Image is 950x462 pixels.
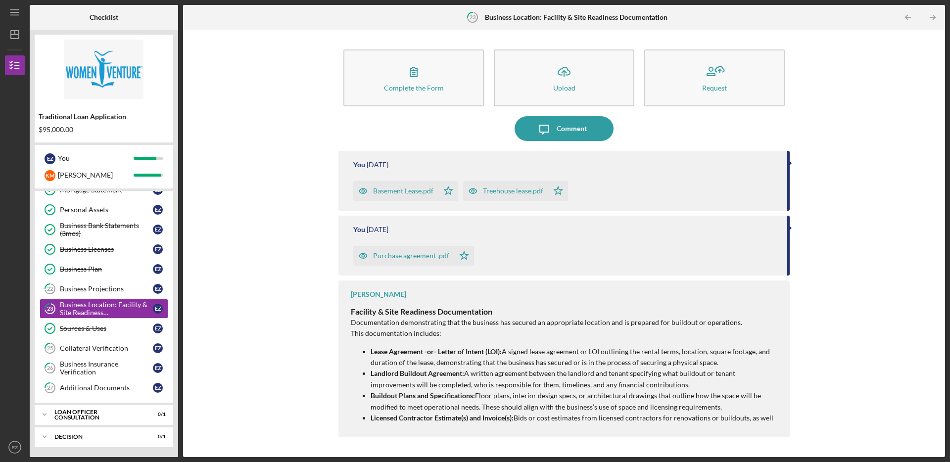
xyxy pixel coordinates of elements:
strong: Buildout Plans and Specifications: [371,391,475,400]
div: Business Licenses [60,245,153,253]
a: 23Business Location: Facility & Site Readiness DocumentationEZ [40,299,168,319]
div: $95,000.00 [39,126,169,134]
div: Comment [557,116,587,141]
div: K M [45,170,55,181]
a: 27Additional DocumentsEZ [40,378,168,398]
div: Request [702,84,727,92]
button: Comment [515,116,614,141]
b: Business Location: Facility & Site Readiness Documentation [485,13,667,21]
div: E Z [153,264,163,274]
a: Business Bank Statements (3mos)EZ [40,220,168,239]
div: Additional Documents [60,384,153,392]
strong: Licensed Contractor Estimate(s) and Invoice(s): [371,414,514,422]
tspan: 26 [47,365,53,371]
div: E Z [153,304,163,314]
tspan: 22 [47,286,53,292]
a: Business LicensesEZ [40,239,168,259]
div: Decision [54,434,141,440]
div: Business Insurance Verification [60,360,153,376]
tspan: 23 [470,14,475,20]
div: [PERSON_NAME] [351,290,406,298]
span: Facility & Site Readiness Documentation [351,307,492,316]
div: E Z [153,383,163,393]
tspan: 23 [47,306,53,312]
a: Business PlanEZ [40,259,168,279]
button: Purchase agreement .pdf [353,246,474,266]
div: E Z [153,363,163,373]
p: A signed lease agreement or LOI outlining the rental terms, location, square footage, and duratio... [371,346,780,369]
p: Bids or cost estimates from licensed contractors for renovations or buildouts, as well as any inv... [371,413,780,435]
div: Basement Lease.pdf [373,187,433,195]
a: Personal AssetsEZ [40,200,168,220]
time: 2025-09-14 22:21 [367,161,388,169]
div: Purchase agreement .pdf [373,252,449,260]
div: E Z [45,153,55,164]
div: E Z [153,244,163,254]
div: E Z [153,323,163,333]
strong: Landlord Buildout Agreement: [371,369,464,377]
a: Sources & UsesEZ [40,319,168,338]
button: Request [644,49,785,106]
button: Basement Lease.pdf [353,181,458,201]
text: EZ [12,445,18,450]
div: Traditional Loan Application [39,113,169,121]
b: Checklist [90,13,118,21]
div: [PERSON_NAME] [58,167,134,184]
time: 2025-08-19 15:09 [367,226,388,233]
div: Complete the Form [384,84,444,92]
div: You [353,226,365,233]
div: Business Bank Statements (3mos) [60,222,153,237]
div: E Z [153,225,163,234]
div: E Z [153,343,163,353]
div: You [353,161,365,169]
a: 22Business ProjectionsEZ [40,279,168,299]
div: E Z [153,205,163,215]
div: Treehouse lease.pdf [483,187,543,195]
a: 25Collateral VerificationEZ [40,338,168,358]
button: Upload [494,49,634,106]
p: Documentation demonstrating that the business has secured an appropriate location and is prepared... [351,317,780,328]
button: Complete the Form [343,49,484,106]
button: Treehouse lease.pdf [463,181,568,201]
div: Sources & Uses [60,324,153,332]
p: This documentation includes: [351,328,780,339]
strong: Lease Agreement -or- Letter of Intent (LOI): [371,347,502,356]
tspan: 25 [47,345,53,352]
div: 0 / 1 [148,412,166,417]
div: Business Plan [60,265,153,273]
a: 26Business Insurance VerificationEZ [40,358,168,378]
div: Loan Officer Consultation [54,409,141,420]
div: Business Location: Facility & Site Readiness Documentation [60,301,153,317]
button: EZ [5,437,25,457]
div: Collateral Verification [60,344,153,352]
div: E Z [153,284,163,294]
div: Upload [553,84,575,92]
p: Floor plans, interior design specs, or architectural drawings that outline how the space will be ... [371,390,780,413]
div: 0 / 1 [148,434,166,440]
tspan: 27 [47,385,53,391]
div: You [58,150,134,167]
div: Personal Assets [60,206,153,214]
p: A written agreement between the landlord and tenant specifying what buildout or tenant improvemen... [371,368,780,390]
div: Business Projections [60,285,153,293]
img: Product logo [35,40,173,99]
